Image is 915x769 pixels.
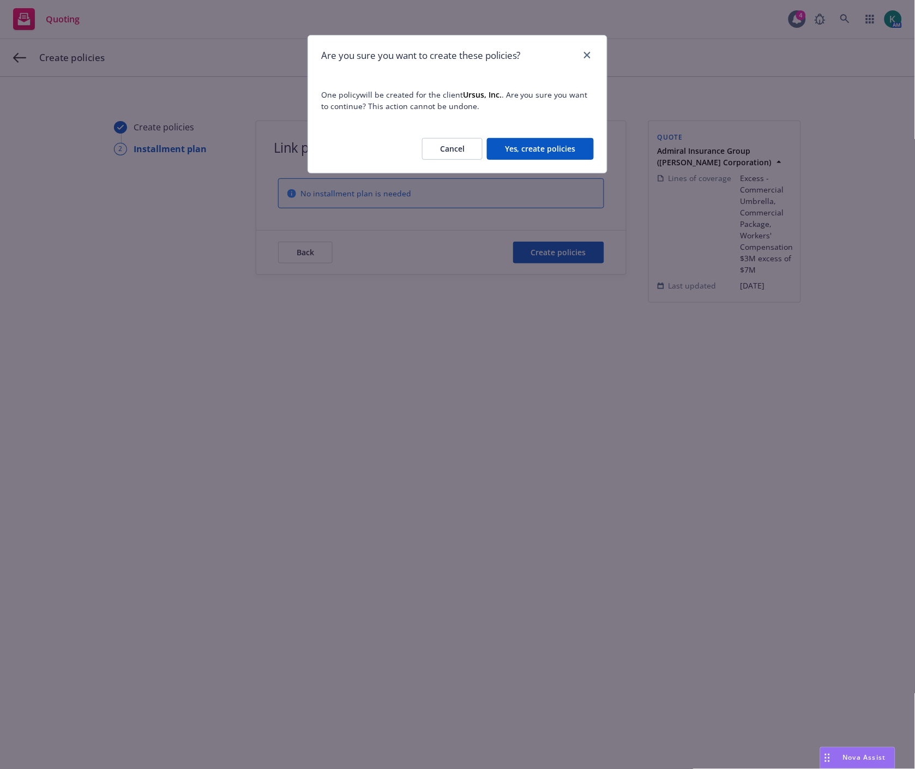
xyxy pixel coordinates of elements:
[487,138,594,160] button: Yes, create policies
[581,49,594,62] a: close
[321,89,594,112] span: One policy will be created for the client . Are you sure you want to continue? This action cannot...
[422,138,483,160] button: Cancel
[843,753,886,762] span: Nova Assist
[321,49,521,63] h1: Are you sure you want to create these policies?
[820,747,895,769] button: Nova Assist
[821,748,834,768] div: Drag to move
[463,89,502,100] strong: Ursus, Inc.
